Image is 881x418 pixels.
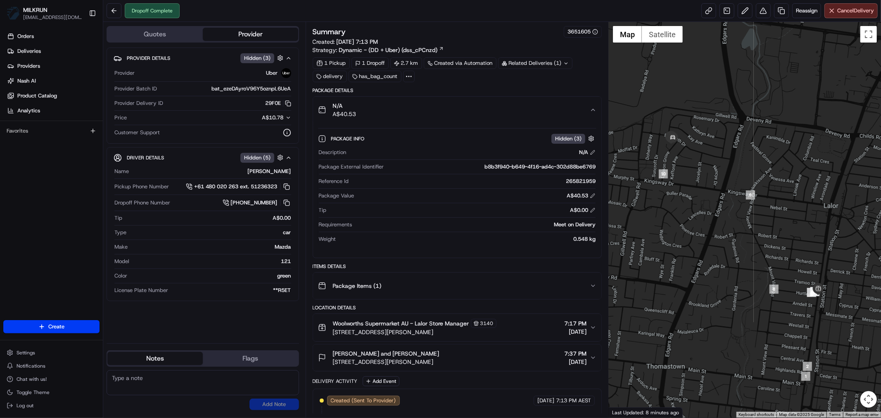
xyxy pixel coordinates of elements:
div: 2 [803,362,812,371]
span: [STREET_ADDRESS][PERSON_NAME] [333,358,439,366]
div: 10 [659,169,668,178]
button: Woolworths Supermarket AU - Lalor Store Manager3140[STREET_ADDRESS][PERSON_NAME]7:17 PM[DATE] [313,314,601,341]
span: Nash AI [17,77,36,85]
img: Google [611,407,638,418]
span: Package Value [319,192,354,199]
span: Provider [114,69,135,77]
span: Driver Details [127,154,164,161]
span: MILKRUN [23,6,47,14]
button: [EMAIL_ADDRESS][DOMAIN_NAME] [23,14,82,21]
div: Delivery Activity [313,378,358,385]
button: Hidden (3) [551,133,596,144]
span: Analytics [17,107,40,114]
span: Name [114,168,129,175]
span: Log out [17,402,33,409]
a: +61 480 020 263 ext. 51236323 [186,182,291,191]
h3: Summary [313,28,346,36]
button: Settings [3,347,100,359]
span: 3140 [480,320,494,327]
button: Notifications [3,360,100,372]
div: Strategy: [313,46,444,54]
span: [PERSON_NAME] and [PERSON_NAME] [333,349,439,358]
a: Deliveries [3,45,103,58]
button: Package Items (1) [313,273,601,299]
button: Create [3,320,100,333]
div: Last Updated: 8 minutes ago [609,407,683,418]
div: Mazda [131,243,291,251]
div: 0.548 kg [340,235,596,243]
span: Reassign [796,7,817,14]
a: Report a map error [845,412,879,417]
div: has_bag_count [349,71,401,82]
button: CancelDelivery [824,3,878,18]
span: [DATE] [564,358,587,366]
span: Customer Support [114,129,160,136]
div: 9 [746,190,755,199]
img: MILKRUN [7,7,20,20]
button: Log out [3,400,100,411]
span: Cancel Delivery [837,7,874,14]
a: Orders [3,30,103,43]
div: car [130,229,291,236]
div: Meet on Delivery [356,221,596,228]
span: A$40.53 [333,110,356,118]
span: Created: [313,38,378,46]
span: Woolworths Supermarket AU - Lalor Store Manager [333,319,469,328]
a: Dynamic - (DD + Uber) (dss_cPCnzd) [339,46,444,54]
img: uber-new-logo.jpeg [281,68,291,78]
button: Provider DetailsHidden (3) [114,51,292,65]
a: Terms (opens in new tab) [829,412,841,417]
span: Tip [114,214,122,222]
button: Show street map [613,26,642,43]
button: Chat with us! [3,373,100,385]
button: Driver DetailsHidden (5) [114,151,292,164]
div: green [131,272,291,280]
button: Provider [203,28,298,41]
div: 5 [810,287,819,296]
div: b8b3f940-b649-4f16-ad4c-302d88be6769 [387,163,596,171]
span: Price [114,114,127,121]
span: Orders [17,33,34,40]
span: Toggle Theme [17,389,50,396]
span: Providers [17,62,40,70]
span: N/A [333,102,356,110]
span: 7:13 PM AEST [556,397,591,404]
span: Hidden ( 3 ) [244,55,271,62]
span: Package Info [331,135,366,142]
div: Location Details [313,304,602,311]
span: Package External Identifier [319,163,384,171]
span: Uber [266,69,278,77]
a: Open this area in Google Maps (opens a new window) [611,407,638,418]
button: Notes [107,352,203,365]
span: 7:37 PM [564,349,587,358]
div: Related Deliveries (1) [498,57,572,69]
a: [PHONE_NUMBER] [223,198,291,207]
div: 121 [133,258,291,265]
span: +61 480 020 263 ext. 51236323 [194,183,278,190]
button: Reassign [792,3,821,18]
span: bat_ezeDAyroV96Y5oznpL6UeA [212,85,291,93]
span: Settings [17,349,35,356]
button: 3651605 [568,28,598,36]
span: Description [319,149,347,156]
div: 1 Pickup [313,57,350,69]
button: [PERSON_NAME] and [PERSON_NAME][STREET_ADDRESS][PERSON_NAME]7:37 PM[DATE] [313,344,601,371]
span: License Plate Number [114,287,168,294]
button: Toggle fullscreen view [860,26,877,43]
div: A$40.53 [567,192,596,199]
span: A$10.78 [262,114,284,121]
button: A$10.78 [218,114,291,121]
div: 265821959 [352,178,596,185]
a: Analytics [3,104,103,117]
span: [DATE] [564,328,587,336]
a: Created via Automation [424,57,496,69]
span: Reference Id [319,178,349,185]
span: [DATE] 7:13 PM [337,38,378,45]
button: Toggle Theme [3,387,100,398]
span: Chat with us! [17,376,47,382]
span: Hidden ( 3 ) [555,135,582,142]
